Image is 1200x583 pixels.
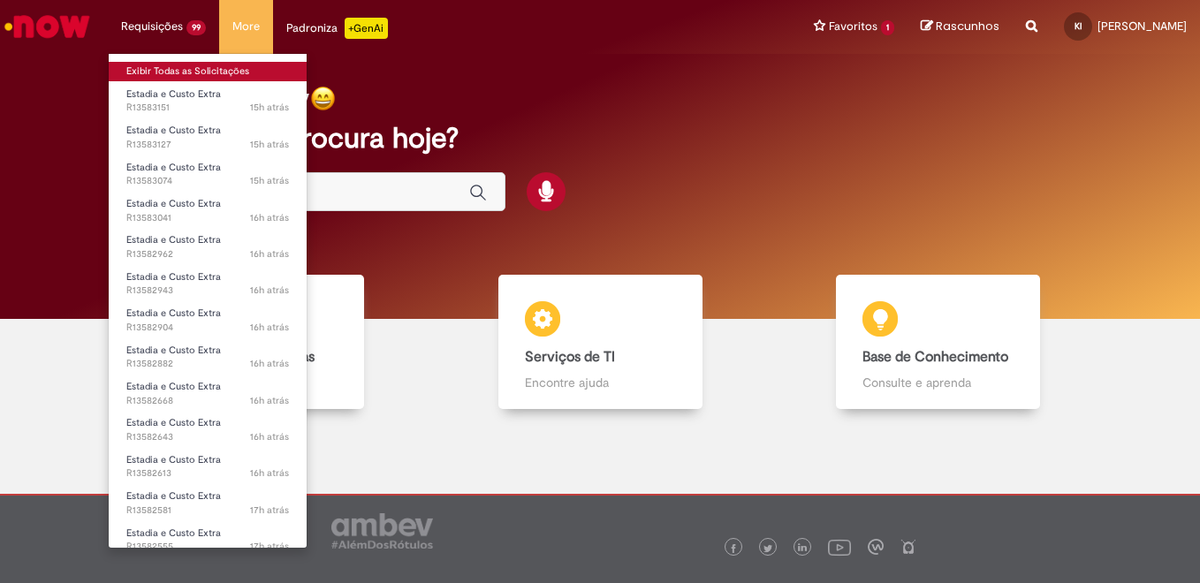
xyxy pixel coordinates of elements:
span: R13583127 [126,138,289,152]
a: Aberto R13582962 : Estadia e Custo Extra [109,231,307,263]
a: Catálogo de Ofertas Abra uma solicitação [93,275,431,410]
span: Estadia e Custo Extra [126,489,221,503]
a: Aberto R13582555 : Estadia e Custo Extra [109,524,307,556]
span: Estadia e Custo Extra [126,380,221,393]
a: Aberto R13582581 : Estadia e Custo Extra [109,487,307,519]
span: Estadia e Custo Extra [126,453,221,466]
span: 16h atrás [250,211,289,224]
a: Aberto R13582904 : Estadia e Custo Extra [109,304,307,337]
span: R13582668 [126,394,289,408]
span: [PERSON_NAME] [1097,19,1187,34]
a: Base de Conhecimento Consulte e aprenda [769,275,1107,410]
span: Estadia e Custo Extra [126,307,221,320]
span: R13582581 [126,503,289,518]
span: 16h atrás [250,247,289,261]
span: R13582943 [126,284,289,298]
span: 16h atrás [250,466,289,480]
span: 17h atrás [250,540,289,553]
a: Aberto R13583041 : Estadia e Custo Extra [109,194,307,227]
a: Aberto R13582882 : Estadia e Custo Extra [109,341,307,374]
span: 15h atrás [250,138,289,151]
span: KI [1075,20,1082,32]
a: Aberto R13582943 : Estadia e Custo Extra [109,268,307,300]
span: 15h atrás [250,174,289,187]
span: R13582555 [126,540,289,554]
span: Estadia e Custo Extra [126,344,221,357]
time: 30/09/2025 16:04:26 [250,466,289,480]
span: 16h atrás [250,394,289,407]
time: 30/09/2025 17:00:40 [250,174,289,187]
span: Estadia e Custo Extra [126,87,221,101]
span: More [232,18,260,35]
img: ServiceNow [2,9,93,44]
a: Aberto R13582643 : Estadia e Custo Extra [109,413,307,446]
time: 30/09/2025 16:43:25 [250,284,289,297]
time: 30/09/2025 17:11:00 [250,101,289,114]
span: Estadia e Custo Extra [126,526,221,540]
time: 30/09/2025 16:56:55 [250,211,289,224]
h2: O que você procura hoje? [125,123,1075,154]
span: 16h atrás [250,430,289,443]
a: Aberto R13583151 : Estadia e Custo Extra [109,85,307,117]
span: 16h atrás [250,284,289,297]
span: R13583074 [126,174,289,188]
time: 30/09/2025 16:10:41 [250,394,289,407]
span: 16h atrás [250,321,289,334]
time: 30/09/2025 16:46:49 [250,247,289,261]
time: 30/09/2025 16:39:23 [250,321,289,334]
span: R13582904 [126,321,289,335]
a: Serviços de TI Encontre ajuda [431,275,770,410]
span: Requisições [121,18,183,35]
span: 99 [186,20,206,35]
time: 30/09/2025 15:55:33 [250,540,289,553]
span: Rascunhos [936,18,999,34]
span: Favoritos [829,18,877,35]
time: 30/09/2025 16:36:27 [250,357,289,370]
span: R13582882 [126,357,289,371]
span: Estadia e Custo Extra [126,416,221,429]
img: logo_footer_workplace.png [868,539,884,555]
p: Encontre ajuda [525,374,676,391]
img: happy-face.png [310,86,336,111]
a: Aberto R13582613 : Estadia e Custo Extra [109,450,307,483]
a: Exibir Todas as Solicitações [109,62,307,81]
span: 15h atrás [250,101,289,114]
span: Estadia e Custo Extra [126,124,221,137]
span: Estadia e Custo Extra [126,270,221,284]
img: logo_footer_linkedin.png [798,543,807,554]
span: R13583041 [126,211,289,225]
span: 16h atrás [250,357,289,370]
b: Serviços de TI [525,348,615,366]
a: Aberto R13582668 : Estadia e Custo Extra [109,377,307,410]
ul: Requisições [108,53,308,549]
span: R13582962 [126,247,289,261]
span: R13582613 [126,466,289,481]
p: +GenAi [345,18,388,39]
span: Estadia e Custo Extra [126,161,221,174]
img: logo_footer_youtube.png [828,535,851,558]
a: Aberto R13583127 : Estadia e Custo Extra [109,121,307,154]
img: logo_footer_naosei.png [900,539,916,555]
p: Consulte e aprenda [862,374,1014,391]
span: R13583151 [126,101,289,115]
time: 30/09/2025 17:06:54 [250,138,289,151]
time: 30/09/2025 15:58:51 [250,503,289,517]
span: Estadia e Custo Extra [126,233,221,246]
img: logo_footer_twitter.png [763,544,772,553]
a: Aberto R13583074 : Estadia e Custo Extra [109,158,307,191]
time: 30/09/2025 16:07:46 [250,430,289,443]
div: Padroniza [286,18,388,39]
img: logo_footer_ambev_rotulo_gray.png [331,513,433,549]
a: Rascunhos [921,19,999,35]
b: Base de Conhecimento [862,348,1008,366]
b: Catálogo de Ofertas [186,348,315,366]
img: logo_footer_facebook.png [729,544,738,553]
span: Estadia e Custo Extra [126,197,221,210]
span: 1 [881,20,894,35]
span: 17h atrás [250,503,289,517]
span: R13582643 [126,430,289,444]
